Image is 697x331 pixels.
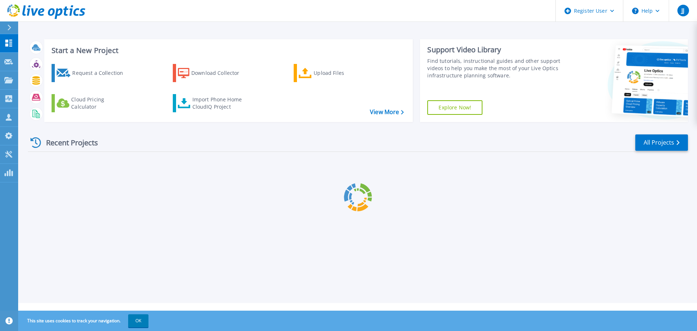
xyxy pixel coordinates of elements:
[427,57,564,79] div: Find tutorials, instructional guides and other support videos to help you make the most of your L...
[52,47,404,55] h3: Start a New Project
[294,64,375,82] a: Upload Files
[681,8,684,13] span: JJ
[20,314,148,327] span: This site uses cookies to track your navigation.
[71,96,129,110] div: Cloud Pricing Calculator
[52,64,133,82] a: Request a Collection
[128,314,148,327] button: OK
[72,66,130,80] div: Request a Collection
[28,134,108,152] div: Recent Projects
[192,96,249,110] div: Import Phone Home CloudIQ Project
[427,45,564,55] div: Support Video Library
[173,64,254,82] a: Download Collector
[314,66,372,80] div: Upload Files
[370,109,404,116] a: View More
[52,94,133,112] a: Cloud Pricing Calculator
[427,100,482,115] a: Explore Now!
[635,134,688,151] a: All Projects
[191,66,249,80] div: Download Collector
